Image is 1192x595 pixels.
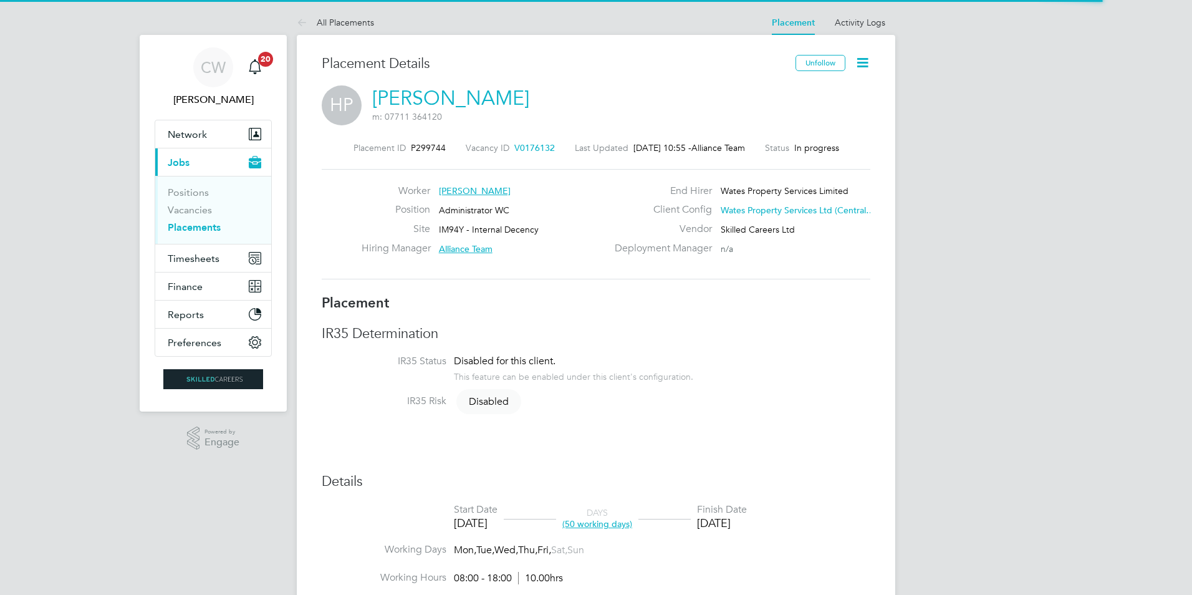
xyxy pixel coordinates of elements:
label: Position [362,203,430,216]
a: Vacancies [168,204,212,216]
label: Site [362,223,430,236]
span: Disabled for this client. [454,355,555,367]
label: IR35 Status [322,355,446,368]
div: 08:00 - 18:00 [454,572,563,585]
span: In progress [794,142,839,153]
a: Positions [168,186,209,198]
label: Status [765,142,789,153]
div: Finish Date [697,503,747,516]
label: Placement ID [353,142,406,153]
label: Last Updated [575,142,628,153]
h3: Details [322,473,870,491]
label: Vacancy ID [466,142,509,153]
button: Reports [155,301,271,328]
nav: Main navigation [140,35,287,412]
a: 20 [243,47,267,87]
button: Timesheets [155,244,271,272]
span: V0176132 [514,142,555,153]
label: Working Days [322,543,446,556]
div: Jobs [155,176,271,244]
span: Administrator WC [439,205,509,216]
span: Powered by [204,427,239,437]
a: [PERSON_NAME] [372,86,529,110]
a: All Placements [297,17,374,28]
a: Placements [168,221,221,233]
span: Jobs [168,157,190,168]
span: Wates Property Services Ltd (Central… [721,205,875,216]
a: Placement [772,17,815,28]
button: Preferences [155,329,271,356]
label: Client Config [607,203,712,216]
div: DAYS [556,507,638,530]
label: End Hirer [607,185,712,198]
div: [DATE] [697,516,747,530]
b: Placement [322,294,390,311]
label: Hiring Manager [362,242,430,255]
button: Jobs [155,148,271,176]
span: Chloe Williams [155,92,272,107]
span: [PERSON_NAME] [439,185,511,196]
div: [DATE] [454,516,497,530]
button: Unfollow [795,55,845,71]
span: Wed, [494,544,518,556]
span: P299744 [411,142,446,153]
span: Sun [567,544,584,556]
a: Go to home page [155,369,272,389]
span: Mon, [454,544,476,556]
button: Network [155,120,271,148]
span: Sat, [551,544,567,556]
label: Working Hours [322,571,446,584]
span: [DATE] 10:55 - [633,142,691,153]
span: Disabled [456,389,521,414]
a: Activity Logs [835,17,885,28]
span: m: 07711 364120 [372,111,442,122]
span: Skilled Careers Ltd [721,224,795,235]
label: Vendor [607,223,712,236]
span: CW [201,59,226,75]
label: Worker [362,185,430,198]
span: 10.00hrs [518,572,563,584]
span: Finance [168,281,203,293]
button: Finance [155,273,271,300]
span: Alliance Team [439,243,493,254]
span: Thu, [518,544,537,556]
label: Deployment Manager [607,242,712,255]
span: (50 working days) [562,518,632,530]
span: Fri, [537,544,551,556]
span: Network [168,128,207,140]
span: Preferences [168,337,221,349]
div: This feature can be enabled under this client's configuration. [454,368,693,382]
div: Start Date [454,503,497,516]
h3: IR35 Determination [322,325,870,343]
img: skilledcareers-logo-retina.png [163,369,263,389]
h3: Placement Details [322,55,786,73]
span: Alliance Team [691,142,745,153]
a: CW[PERSON_NAME] [155,47,272,107]
span: HP [322,85,362,125]
span: n/a [721,243,733,254]
span: 20 [258,52,273,67]
label: IR35 Risk [322,395,446,408]
a: Powered byEngage [187,427,240,450]
span: Wates Property Services Limited [721,185,848,196]
span: Timesheets [168,253,219,264]
span: Reports [168,309,204,321]
span: IM94Y - Internal Decency [439,224,539,235]
span: Engage [204,437,239,448]
span: Tue, [476,544,494,556]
